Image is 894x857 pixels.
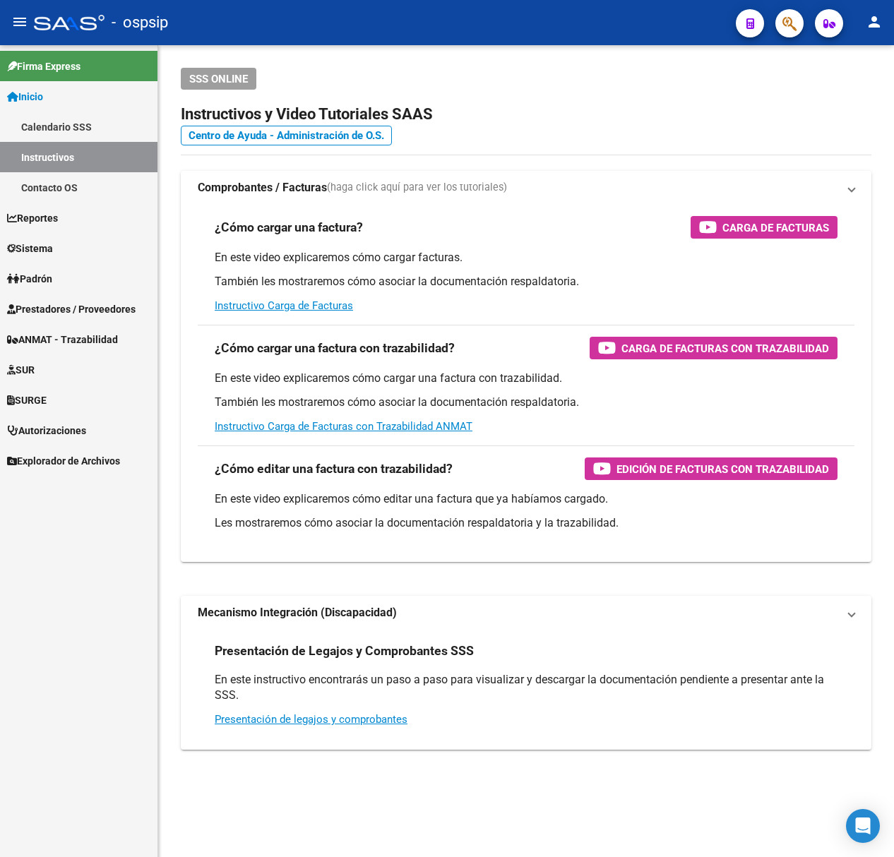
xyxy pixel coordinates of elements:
button: Carga de Facturas con Trazabilidad [590,337,838,359]
mat-icon: menu [11,13,28,30]
span: SSS ONLINE [189,73,248,85]
span: Explorador de Archivos [7,453,120,469]
p: En este video explicaremos cómo cargar facturas. [215,250,838,265]
div: Open Intercom Messenger [846,809,880,843]
p: En este video explicaremos cómo cargar una factura con trazabilidad. [215,371,838,386]
mat-icon: person [866,13,883,30]
h3: Presentación de Legajos y Comprobantes SSS [215,641,474,661]
span: Padrón [7,271,52,287]
p: En este instructivo encontrarás un paso a paso para visualizar y descargar la documentación pendi... [215,672,838,703]
a: Instructivo Carga de Facturas [215,299,353,312]
h3: ¿Cómo cargar una factura? [215,217,363,237]
button: Edición de Facturas con Trazabilidad [585,457,838,480]
p: También les mostraremos cómo asociar la documentación respaldatoria. [215,395,838,410]
span: (haga click aquí para ver los tutoriales) [327,180,507,196]
strong: Comprobantes / Facturas [198,180,327,196]
span: SURGE [7,392,47,408]
button: Carga de Facturas [691,216,838,239]
h3: ¿Cómo cargar una factura con trazabilidad? [215,338,455,358]
p: En este video explicaremos cómo editar una factura que ya habíamos cargado. [215,491,838,507]
mat-expansion-panel-header: Mecanismo Integración (Discapacidad) [181,596,871,630]
a: Centro de Ayuda - Administración de O.S. [181,126,392,145]
span: Firma Express [7,59,81,74]
span: ANMAT - Trazabilidad [7,332,118,347]
span: - ospsip [112,7,168,38]
mat-expansion-panel-header: Comprobantes / Facturas(haga click aquí para ver los tutoriales) [181,171,871,205]
a: Presentación de legajos y comprobantes [215,713,407,726]
span: Inicio [7,89,43,104]
h3: ¿Cómo editar una factura con trazabilidad? [215,459,453,479]
span: Reportes [7,210,58,226]
div: Comprobantes / Facturas(haga click aquí para ver los tutoriales) [181,205,871,562]
span: Prestadores / Proveedores [7,301,136,317]
span: Autorizaciones [7,423,86,438]
span: Edición de Facturas con Trazabilidad [616,460,829,478]
span: SUR [7,362,35,378]
strong: Mecanismo Integración (Discapacidad) [198,605,397,621]
span: Sistema [7,241,53,256]
div: Mecanismo Integración (Discapacidad) [181,630,871,750]
a: Instructivo Carga de Facturas con Trazabilidad ANMAT [215,420,472,433]
button: SSS ONLINE [181,68,256,90]
span: Carga de Facturas con Trazabilidad [621,340,829,357]
span: Carga de Facturas [722,219,829,236]
h2: Instructivos y Video Tutoriales SAAS [181,101,871,128]
p: También les mostraremos cómo asociar la documentación respaldatoria. [215,274,838,289]
p: Les mostraremos cómo asociar la documentación respaldatoria y la trazabilidad. [215,515,838,531]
